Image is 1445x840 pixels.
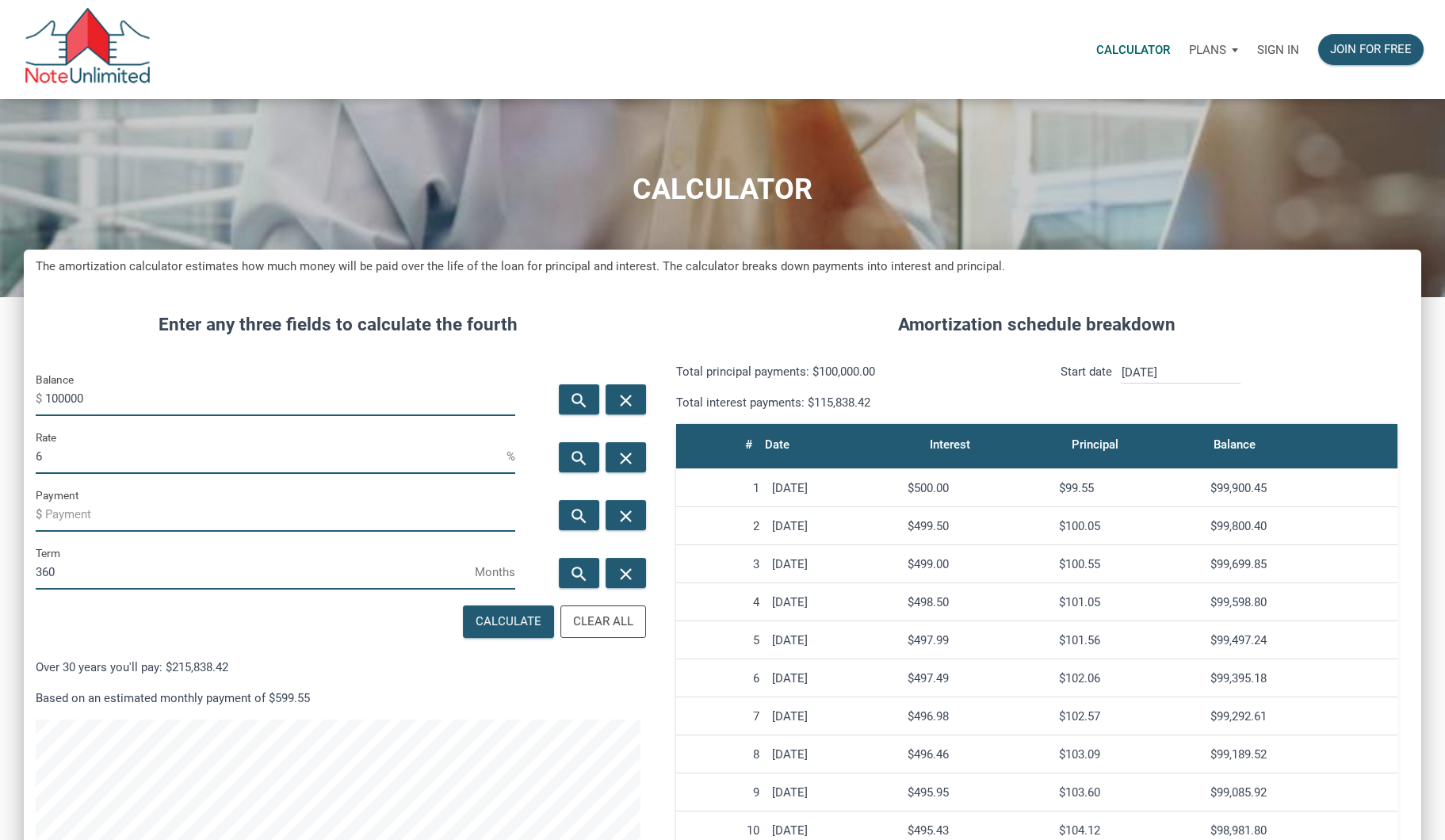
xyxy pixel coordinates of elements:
i: search [569,563,588,583]
input: Term [36,554,475,590]
div: [DATE] [772,747,895,762]
button: search [559,558,599,588]
div: $498.50 [908,595,1046,609]
span: Months [475,559,515,585]
div: [DATE] [772,709,895,724]
div: $98,981.80 [1210,823,1391,838]
div: 4 [682,595,759,609]
div: 2 [682,519,759,533]
label: Balance [36,370,74,389]
div: Calculate [476,613,541,631]
div: $495.95 [908,785,1046,800]
div: $103.60 [1059,785,1198,800]
span: $ [36,502,45,527]
div: $103.09 [1059,747,1198,762]
p: Total interest payments: $115,838.42 [676,393,1025,412]
button: search [559,442,599,472]
i: close [617,563,636,583]
p: Start date [1061,362,1112,412]
p: Over 30 years you'll pay: $215,838.42 [36,658,640,677]
input: Payment [45,496,515,532]
div: Join for free [1330,40,1412,59]
div: Clear All [573,613,633,631]
h1: CALCULATOR [12,174,1433,206]
i: close [617,390,636,410]
p: Sign in [1257,43,1299,57]
button: search [559,384,599,414]
div: 9 [682,785,759,800]
div: $499.00 [908,557,1046,571]
label: Term [36,544,60,563]
div: $102.06 [1059,671,1198,685]
input: Balance [45,380,515,416]
button: search [559,500,599,530]
label: Payment [36,486,78,505]
div: # [745,433,752,456]
div: $496.98 [908,709,1046,724]
div: Balance [1214,433,1256,456]
div: [DATE] [772,481,895,495]
i: close [617,506,636,525]
div: [DATE] [772,557,895,571]
div: [DATE] [772,595,895,609]
label: Rate [36,428,56,447]
img: NoteUnlimited [24,8,151,91]
div: 6 [682,671,759,685]
input: Rate [36,438,507,474]
div: $99,800.40 [1210,519,1391,533]
div: $500.00 [908,481,1046,495]
div: $99,189.52 [1210,747,1391,762]
button: Plans [1179,26,1248,74]
div: $104.12 [1059,823,1198,838]
div: [DATE] [772,633,895,647]
button: Join for free [1318,34,1424,65]
div: $495.43 [908,823,1046,838]
i: search [569,390,588,410]
div: $102.57 [1059,709,1198,724]
div: [DATE] [772,823,895,838]
h4: Enter any three fields to calculate the fourth [36,311,640,338]
button: close [606,384,646,414]
a: Sign in [1248,25,1309,74]
div: $497.99 [908,633,1046,647]
h5: The amortization calculator estimates how much money will be paid over the life of the loan for p... [36,258,1409,276]
div: $99,292.61 [1210,709,1391,724]
div: $100.55 [1059,557,1198,571]
div: 10 [682,823,759,838]
span: % [507,444,515,469]
div: $496.46 [908,747,1046,762]
div: $99,900.45 [1210,481,1391,495]
div: $99.55 [1059,481,1198,495]
p: Based on an estimated monthly payment of $599.55 [36,689,640,708]
div: $101.05 [1059,595,1198,609]
button: close [606,558,646,588]
div: Principal [1072,433,1118,456]
div: Date [765,433,789,456]
span: $ [36,386,45,411]
div: $497.49 [908,671,1046,685]
div: Interest [930,433,970,456]
div: [DATE] [772,519,895,533]
p: Total principal payments: $100,000.00 [676,362,1025,381]
h4: Amortization schedule breakdown [664,311,1409,338]
div: $101.56 [1059,633,1198,647]
button: Calculate [463,605,554,638]
a: Plans [1179,25,1248,74]
div: 7 [682,709,759,724]
i: search [569,448,588,468]
i: close [617,448,636,468]
div: $99,497.24 [1210,633,1391,647]
div: 1 [682,481,759,495]
div: [DATE] [772,785,895,800]
div: $99,395.18 [1210,671,1391,685]
a: Calculator [1087,25,1179,74]
button: close [606,500,646,530]
button: close [606,442,646,472]
div: 5 [682,633,759,647]
div: 8 [682,747,759,762]
div: [DATE] [772,671,895,685]
p: Plans [1189,43,1226,57]
button: Clear All [560,605,646,638]
i: search [569,506,588,525]
div: $100.05 [1059,519,1198,533]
